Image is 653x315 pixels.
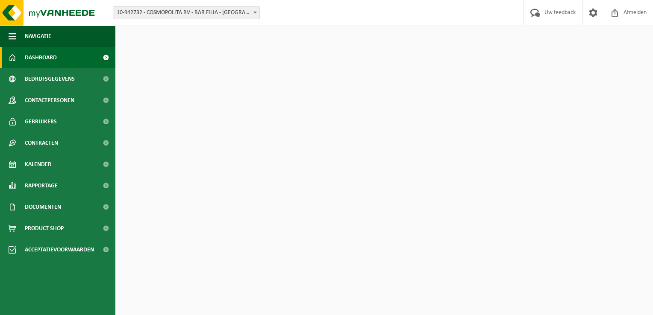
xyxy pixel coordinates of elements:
span: 10-942732 - COSMOPOLITA BV - BAR FILIA - KORTRIJK [113,7,259,19]
span: Product Shop [25,218,64,239]
span: Dashboard [25,47,57,68]
span: Rapportage [25,175,58,196]
span: Bedrijfsgegevens [25,68,75,90]
span: Contracten [25,132,58,154]
span: 10-942732 - COSMOPOLITA BV - BAR FILIA - KORTRIJK [113,6,260,19]
span: Gebruikers [25,111,57,132]
span: Acceptatievoorwaarden [25,239,94,260]
span: Navigatie [25,26,51,47]
span: Documenten [25,196,61,218]
span: Kalender [25,154,51,175]
span: Contactpersonen [25,90,74,111]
